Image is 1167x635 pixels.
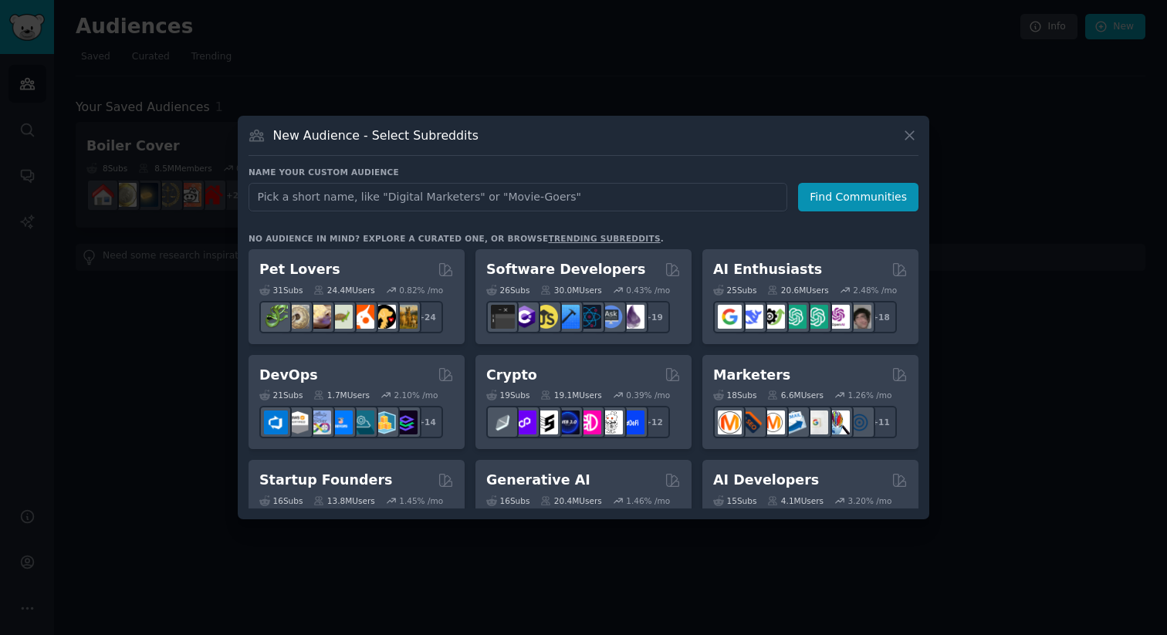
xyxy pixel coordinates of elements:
img: ethfinance [491,410,515,434]
img: ArtificalIntelligence [847,305,871,329]
img: software [491,305,515,329]
div: 20.4M Users [540,495,601,506]
img: defi_ [621,410,644,434]
div: 1.46 % /mo [626,495,670,506]
div: + 24 [411,301,443,333]
div: 21 Sub s [259,390,303,400]
h2: Startup Founders [259,471,392,490]
div: 1.26 % /mo [848,390,892,400]
img: herpetology [264,305,288,329]
a: trending subreddits [548,234,660,243]
div: 18 Sub s [713,390,756,400]
div: + 11 [864,406,897,438]
div: 16 Sub s [486,495,529,506]
img: iOSProgramming [556,305,580,329]
div: 13.8M Users [313,495,374,506]
div: + 14 [411,406,443,438]
img: PlatformEngineers [394,410,418,434]
div: 19.1M Users [540,390,601,400]
div: 2.48 % /mo [853,285,897,296]
img: AWS_Certified_Experts [286,410,310,434]
img: defiblockchain [577,410,601,434]
div: 24.4M Users [313,285,374,296]
img: Emailmarketing [783,410,807,434]
img: web3 [556,410,580,434]
img: 0xPolygon [512,410,536,434]
img: csharp [512,305,536,329]
div: 4.1M Users [767,495,824,506]
img: AskComputerScience [599,305,623,329]
div: 1.45 % /mo [399,495,443,506]
h2: DevOps [259,366,318,385]
div: 16 Sub s [259,495,303,506]
div: 15 Sub s [713,495,756,506]
div: 19 Sub s [486,390,529,400]
img: bigseo [739,410,763,434]
img: AskMarketing [761,410,785,434]
img: chatgpt_promptDesign [783,305,807,329]
img: OnlineMarketing [847,410,871,434]
h2: AI Developers [713,471,819,490]
img: AItoolsCatalog [761,305,785,329]
img: chatgpt_prompts_ [804,305,828,329]
h2: Pet Lovers [259,260,340,279]
img: learnjavascript [534,305,558,329]
div: 26 Sub s [486,285,529,296]
img: googleads [804,410,828,434]
img: GoogleGeminiAI [718,305,742,329]
input: Pick a short name, like "Digital Marketers" or "Movie-Goers" [249,183,787,211]
img: ethstaker [534,410,558,434]
img: MarketingResearch [826,410,850,434]
img: dogbreed [394,305,418,329]
img: leopardgeckos [307,305,331,329]
div: 25 Sub s [713,285,756,296]
img: ballpython [286,305,310,329]
div: 3.20 % /mo [848,495,892,506]
div: 0.43 % /mo [626,285,670,296]
img: DeepSeek [739,305,763,329]
h2: AI Enthusiasts [713,260,822,279]
div: 0.39 % /mo [626,390,670,400]
div: 1.7M Users [313,390,370,400]
img: aws_cdk [372,410,396,434]
div: No audience in mind? Explore a curated one, or browse . [249,233,664,244]
div: 20.6M Users [767,285,828,296]
div: 31 Sub s [259,285,303,296]
img: elixir [621,305,644,329]
div: + 18 [864,301,897,333]
img: cockatiel [350,305,374,329]
h2: Crypto [486,366,537,385]
div: 30.0M Users [540,285,601,296]
button: Find Communities [798,183,918,211]
img: CryptoNews [599,410,623,434]
div: 6.6M Users [767,390,824,400]
img: OpenAIDev [826,305,850,329]
h2: Generative AI [486,471,590,490]
img: turtle [329,305,353,329]
div: 2.10 % /mo [394,390,438,400]
img: PetAdvice [372,305,396,329]
img: reactnative [577,305,601,329]
img: platformengineering [350,410,374,434]
h3: Name your custom audience [249,167,918,177]
div: + 12 [638,406,670,438]
img: azuredevops [264,410,288,434]
h2: Software Developers [486,260,645,279]
h3: New Audience - Select Subreddits [273,127,479,144]
div: + 19 [638,301,670,333]
img: content_marketing [718,410,742,434]
img: DevOpsLinks [329,410,353,434]
img: Docker_DevOps [307,410,331,434]
div: 0.82 % /mo [399,285,443,296]
h2: Marketers [713,366,790,385]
